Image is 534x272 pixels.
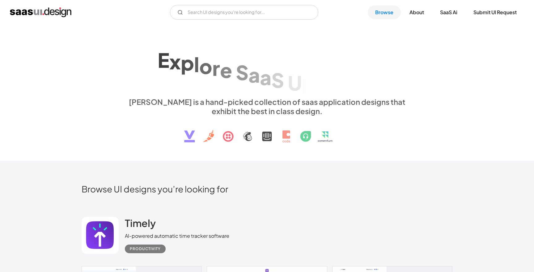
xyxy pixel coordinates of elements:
[302,74,307,98] div: I
[248,63,260,87] div: a
[158,48,169,72] div: E
[173,116,361,148] img: text, icon, saas logo
[181,51,194,75] div: p
[212,56,220,80] div: r
[125,217,156,229] h2: Timely
[288,71,302,95] div: U
[169,50,181,73] div: x
[433,6,465,19] a: SaaS Ai
[125,43,409,91] h1: Explore SaaS UI design patterns & interactions.
[466,6,524,19] a: Submit UI Request
[271,68,284,92] div: S
[10,7,71,17] a: home
[402,6,431,19] a: About
[199,54,212,78] div: o
[170,5,318,20] form: Email Form
[220,58,232,82] div: e
[368,6,401,19] a: Browse
[125,217,156,232] a: Timely
[125,97,409,116] div: [PERSON_NAME] is a hand-picked collection of saas application designs that exhibit the best in cl...
[82,183,452,194] h2: Browse UI designs you’re looking for
[170,5,318,20] input: Search UI designs you're looking for...
[260,65,271,89] div: a
[194,53,199,76] div: l
[125,232,229,240] div: AI-powered automatic time tracker software
[236,60,248,84] div: S
[130,245,161,253] div: Productivity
